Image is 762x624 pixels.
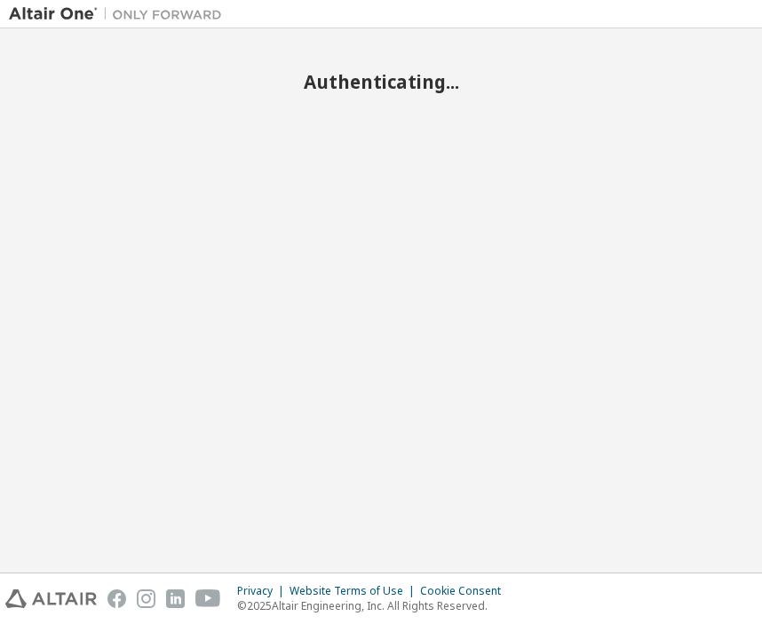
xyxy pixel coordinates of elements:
[237,598,512,613] p: © 2025 Altair Engineering, Inc. All Rights Reserved.
[420,584,512,598] div: Cookie Consent
[9,5,231,23] img: Altair One
[107,589,126,608] img: facebook.svg
[166,589,185,608] img: linkedin.svg
[290,584,420,598] div: Website Terms of Use
[5,589,97,608] img: altair_logo.svg
[195,589,221,608] img: youtube.svg
[137,589,155,608] img: instagram.svg
[237,584,290,598] div: Privacy
[9,70,753,93] h2: Authenticating...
